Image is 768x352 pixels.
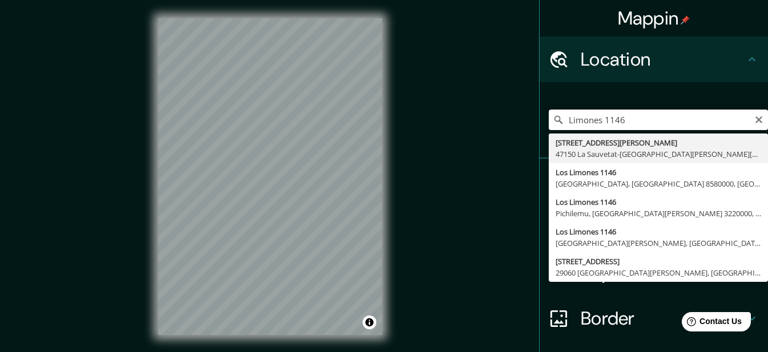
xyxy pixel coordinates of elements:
img: pin-icon.png [681,15,690,25]
h4: Border [581,307,745,330]
h4: Layout [581,261,745,284]
div: Layout [540,250,768,296]
div: [STREET_ADDRESS][PERSON_NAME] [556,137,761,148]
div: Los Limones 1146 [556,226,761,237]
div: Pins [540,159,768,204]
h4: Location [581,48,745,71]
div: [GEOGRAPHIC_DATA][PERSON_NAME], [GEOGRAPHIC_DATA] 4130000, [GEOGRAPHIC_DATA] [556,237,761,249]
canvas: Map [158,18,382,335]
div: Los Limones 1146 [556,167,761,178]
button: Clear [754,114,763,124]
div: [STREET_ADDRESS] [556,256,761,267]
button: Toggle attribution [363,315,376,329]
div: 47150 La Sauvetat-[GEOGRAPHIC_DATA][PERSON_NAME][GEOGRAPHIC_DATA] [556,148,761,160]
div: Border [540,296,768,341]
div: [GEOGRAPHIC_DATA], [GEOGRAPHIC_DATA] 8580000, [GEOGRAPHIC_DATA] [556,178,761,189]
iframe: Help widget launcher [666,308,755,339]
div: Style [540,204,768,250]
div: Pichilemu, [GEOGRAPHIC_DATA][PERSON_NAME] 3220000, [GEOGRAPHIC_DATA] [556,208,761,219]
div: Location [540,37,768,82]
div: 29060 [GEOGRAPHIC_DATA][PERSON_NAME], [GEOGRAPHIC_DATA], [GEOGRAPHIC_DATA] [556,267,761,278]
input: Pick your city or area [549,110,768,130]
div: Los Limones 1146 [556,196,761,208]
h4: Mappin [618,7,690,30]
